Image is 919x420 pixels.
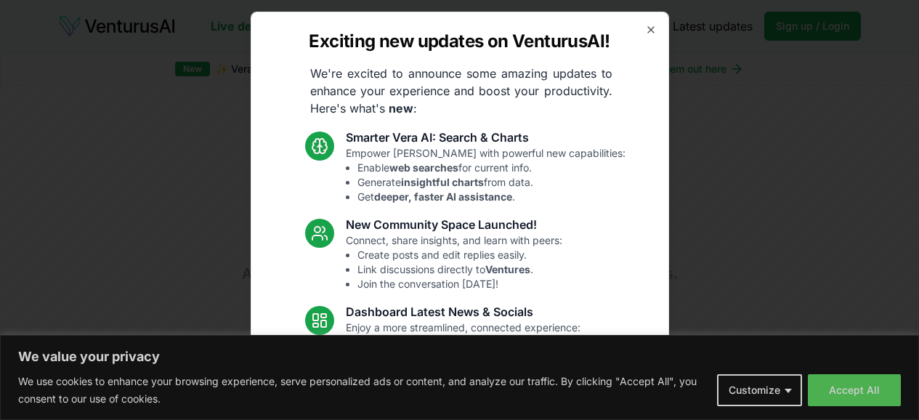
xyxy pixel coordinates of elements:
[357,190,626,204] li: Get .
[463,336,531,348] strong: introductions
[357,277,562,291] li: Join the conversation [DATE]!
[309,30,610,53] h2: Exciting new updates on VenturusAI!
[346,303,580,320] h3: Dashboard Latest News & Socials
[392,350,493,363] strong: latest industry news
[357,364,580,379] li: See topics.
[357,175,626,190] li: Generate from data.
[401,176,484,188] strong: insightful charts
[374,190,512,203] strong: deeper, faster AI assistance
[346,216,562,233] h3: New Community Space Launched!
[346,233,562,291] p: Connect, share insights, and learn with peers:
[357,350,580,364] li: Access articles.
[357,248,562,262] li: Create posts and edit replies easily.
[389,101,413,116] strong: new
[376,365,493,377] strong: trending relevant social
[346,390,570,408] h3: Fixes and UI Polish
[389,161,458,174] strong: web searches
[357,262,562,277] li: Link discussions directly to .
[346,146,626,204] p: Empower [PERSON_NAME] with powerful new capabilities:
[346,129,626,146] h3: Smarter Vera AI: Search & Charts
[357,335,580,350] li: Standardized analysis .
[346,320,580,379] p: Enjoy a more streamlined, connected experience:
[485,263,530,275] strong: Ventures
[357,161,626,175] li: Enable for current info.
[299,65,624,117] p: We're excited to announce some amazing updates to enhance your experience and boost your producti...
